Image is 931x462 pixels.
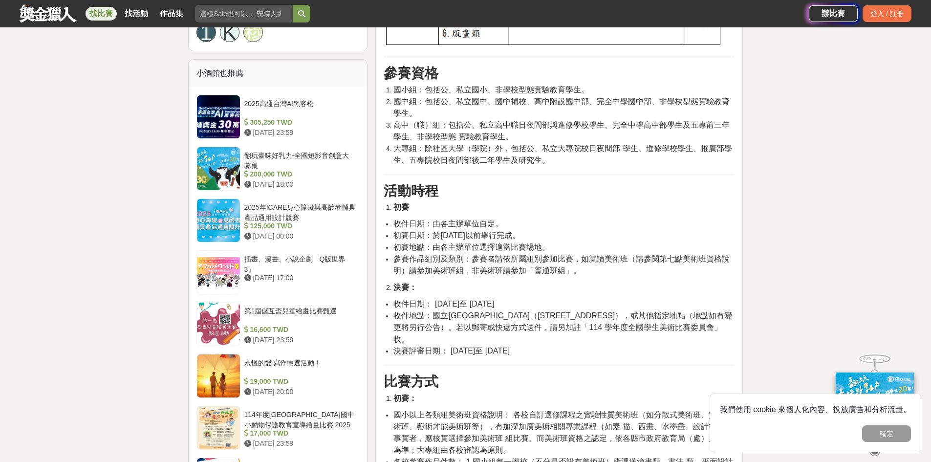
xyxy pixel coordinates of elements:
[196,406,360,450] a: 114年度[GEOGRAPHIC_DATA]國中小動物保護教育宣導繪畫比賽 2025 17,000 TWD [DATE] 23:59
[196,95,360,139] a: 2025高通台灣AI黑客松 305,250 TWD [DATE] 23:59
[156,7,187,21] a: 作品集
[244,169,356,179] div: 200,000 TWD
[244,179,356,190] div: [DATE] 18:00
[384,66,438,81] strong: 參賽資格
[244,117,356,128] div: 305,250 TWD
[244,128,356,138] div: [DATE] 23:59
[196,354,360,398] a: 永恆的愛 寫作徵選活動 ! 19,000 TWD [DATE] 20:00
[196,250,360,294] a: 插畫、漫畫、小說企劃「Q版世界3」 [DATE] 17:00
[384,183,438,198] strong: 活動時程
[244,231,356,242] div: [DATE] 00:00
[244,221,356,231] div: 125,000 TWD
[393,220,503,228] span: 收件日期：由各主辦單位自定。
[393,300,494,308] span: 收件日期： [DATE]至 [DATE]
[244,335,356,345] div: [DATE] 23:59
[393,347,510,355] span: 決賽評審日期： [DATE]至 [DATE]
[393,203,409,211] strong: 初賽
[393,231,520,240] span: 初賽日期：於[DATE]以前舉行完成。
[720,405,911,414] span: 我們使用 cookie 來個人化內容、投放廣告和分析流量。
[393,411,734,454] span: 國小以上各類組美術班資格說明： 各校自訂選修課程之實驗性質美術班（如分散式美術班、實驗美 術班、藝術才能美術班等），有加深加廣美術相關專業課程（如素 描、西畫、水墨畫、設計等）之事實者，應核實選...
[244,428,356,439] div: 17,000 TWD
[393,121,730,141] span: 高中（職）組：包括公、私立高中職日夜間部與進修學校學生、完全中學高中部學生及五專前三年學生、非學校型態 實驗教育學生。
[244,151,356,169] div: 翻玩臺味好乳力-全國短影音創意大募集
[244,306,356,325] div: 第1屆儲互盃兒童繪畫比賽甄選
[393,255,730,275] span: 參賽作品組別及類別：參賽者請依所屬組別參加比賽，如就讀美術班（請參閱第七點美術班資格說明）請參加美術班組，非美術班請參加「普通班組」。
[243,22,263,42] a: 穆
[393,311,732,343] span: 收件地點：國立[GEOGRAPHIC_DATA]（[STREET_ADDRESS]），或其他指定地點（地點如有變更將另行公告）。若以郵寄或快遞方式送件，請另加註「114 學年度全國學生美術比賽委...
[196,147,360,191] a: 翻玩臺味好乳力-全國短影音創意大募集 200,000 TWD [DATE] 18:00
[809,5,858,22] a: 辦比賽
[244,99,356,117] div: 2025高通台灣AI黑客松
[393,86,589,94] span: 國小組：包括公、私立國小、非學校型態實驗教育學生。
[836,373,914,438] img: c171a689-fb2c-43c6-a33c-e56b1f4b2190.jpg
[196,22,216,42] a: 1
[863,5,911,22] div: 登入 / 註冊
[196,198,360,242] a: 2025年ICARE身心障礙與高齡者輔具產品通用設計競賽 125,000 TWD [DATE] 00:00
[220,22,239,42] a: K
[244,387,356,397] div: [DATE] 20:00
[384,374,438,389] strong: 比賽方式
[244,325,356,335] div: 16,600 TWD
[244,439,356,449] div: [DATE] 23:59
[244,202,356,221] div: 2025年ICARE身心障礙與高齡者輔具產品通用設計競賽
[393,97,730,117] span: 國中組：包括公、私立國中、國中補校、高中附設國中部、完全中學國中部、非學校型態實驗教育學生。
[244,254,356,273] div: 插畫、漫畫、小說企劃「Q版世界3」
[393,283,417,291] strong: 決賽：
[393,144,732,164] span: 大專組：除社區大學（學院）外，包括公、私立大專院校日夜間部 學生、進修學校學生、推廣部學生、五專院校日夜間部後二年學生及研究生。
[86,7,117,21] a: 找比賽
[195,5,293,22] input: 這樣Sale也可以： 安聯人壽創意銷售法募集
[189,60,368,87] div: 小酒館也推薦
[244,376,356,387] div: 19,000 TWD
[862,425,911,442] button: 確定
[244,273,356,283] div: [DATE] 17:00
[393,243,550,251] span: 初賽地點：由各主辦單位選擇適當比賽場地。
[393,394,417,402] strong: 初賽：
[196,302,360,346] a: 第1屆儲互盃兒童繪畫比賽甄選 16,600 TWD [DATE] 23:59
[244,358,356,376] div: 永恆的愛 寫作徵選活動 !
[121,7,152,21] a: 找活動
[244,410,356,428] div: 114年度[GEOGRAPHIC_DATA]國中小動物保護教育宣導繪畫比賽 2025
